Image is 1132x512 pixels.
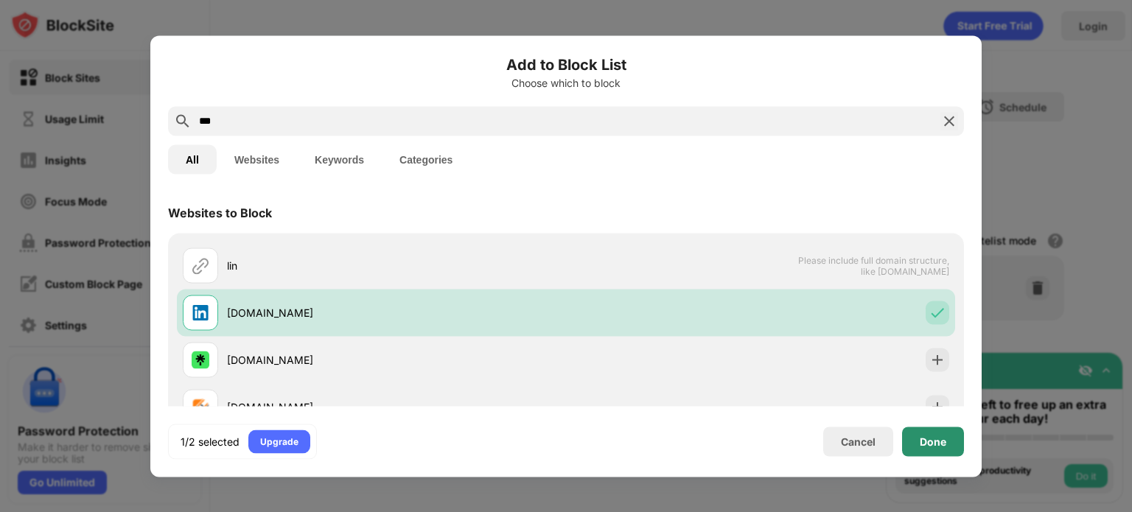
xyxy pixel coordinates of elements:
img: favicons [192,398,209,415]
div: [DOMAIN_NAME] [227,352,566,368]
h6: Add to Block List [168,53,964,75]
img: search.svg [174,112,192,130]
img: search-close [940,112,958,130]
div: Websites to Block [168,205,272,220]
img: favicons [192,351,209,368]
button: Websites [217,144,297,174]
span: Please include full domain structure, like [DOMAIN_NAME] [797,254,949,276]
div: Done [920,435,946,447]
button: All [168,144,217,174]
div: Choose which to block [168,77,964,88]
img: url.svg [192,256,209,274]
div: [DOMAIN_NAME] [227,399,566,415]
button: Keywords [297,144,382,174]
button: Categories [382,144,470,174]
div: Upgrade [260,434,298,449]
img: favicons [192,304,209,321]
div: [DOMAIN_NAME] [227,305,566,320]
div: Cancel [841,435,876,448]
div: 1/2 selected [181,434,240,449]
div: lin [227,258,566,273]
